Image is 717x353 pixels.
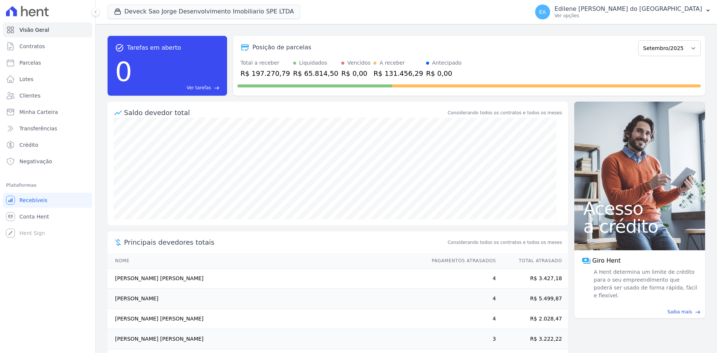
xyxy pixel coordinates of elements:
[252,43,311,52] div: Posição de parcelas
[579,309,701,315] a: Saiba mais east
[695,309,701,315] span: east
[240,68,290,78] div: R$ 197.270,79
[19,196,47,204] span: Recebíveis
[448,109,562,116] div: Considerando todos os contratos e todos os meses
[373,68,423,78] div: R$ 131.456,29
[341,68,370,78] div: R$ 0,00
[3,137,92,152] a: Crédito
[135,84,220,91] a: Ver tarefas east
[3,105,92,120] a: Minha Carteira
[425,329,496,349] td: 3
[214,85,220,91] span: east
[19,108,58,116] span: Minha Carteira
[496,289,568,309] td: R$ 5.499,87
[555,5,702,13] p: Edilene [PERSON_NAME] do [GEOGRAPHIC_DATA]
[3,154,92,169] a: Negativação
[115,52,132,91] div: 0
[6,181,89,190] div: Plataformas
[19,125,57,132] span: Transferências
[425,289,496,309] td: 4
[3,193,92,208] a: Recebíveis
[19,43,45,50] span: Contratos
[108,329,425,349] td: [PERSON_NAME] [PERSON_NAME]
[583,217,696,235] span: a crédito
[299,59,328,67] div: Liquidados
[19,75,34,83] span: Lotes
[115,43,124,52] span: task_alt
[592,268,698,300] span: A Hent determina um limite de crédito para o seu empreendimento que poderá ser usado de forma ráp...
[555,13,702,19] p: Ver opções
[583,199,696,217] span: Acesso
[539,9,546,15] span: EA
[3,55,92,70] a: Parcelas
[379,59,405,67] div: A receber
[496,329,568,349] td: R$ 3.222,22
[3,88,92,103] a: Clientes
[127,43,181,52] span: Tarefas em aberto
[529,1,717,22] button: EA Edilene [PERSON_NAME] do [GEOGRAPHIC_DATA] Ver opções
[3,209,92,224] a: Conta Hent
[426,68,462,78] div: R$ 0,00
[3,72,92,87] a: Lotes
[293,68,338,78] div: R$ 65.814,50
[3,121,92,136] a: Transferências
[108,269,425,289] td: [PERSON_NAME] [PERSON_NAME]
[3,22,92,37] a: Visão Geral
[425,269,496,289] td: 4
[240,59,290,67] div: Total a receber
[19,26,49,34] span: Visão Geral
[496,309,568,329] td: R$ 2.028,47
[496,269,568,289] td: R$ 3.427,18
[108,289,425,309] td: [PERSON_NAME]
[425,253,496,269] th: Pagamentos Atrasados
[19,213,49,220] span: Conta Hent
[425,309,496,329] td: 4
[448,239,562,246] span: Considerando todos os contratos e todos os meses
[19,158,52,165] span: Negativação
[592,256,621,265] span: Giro Hent
[187,84,211,91] span: Ver tarefas
[108,309,425,329] td: [PERSON_NAME] [PERSON_NAME]
[432,59,462,67] div: Antecipado
[347,59,370,67] div: Vencidos
[108,253,425,269] th: Nome
[19,59,41,66] span: Parcelas
[19,92,40,99] span: Clientes
[667,309,692,315] span: Saiba mais
[108,4,300,19] button: Deveck Sao Jorge Desenvolvimento Imobiliario SPE LTDA
[3,39,92,54] a: Contratos
[124,237,446,247] span: Principais devedores totais
[496,253,568,269] th: Total Atrasado
[124,108,446,118] div: Saldo devedor total
[19,141,38,149] span: Crédito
